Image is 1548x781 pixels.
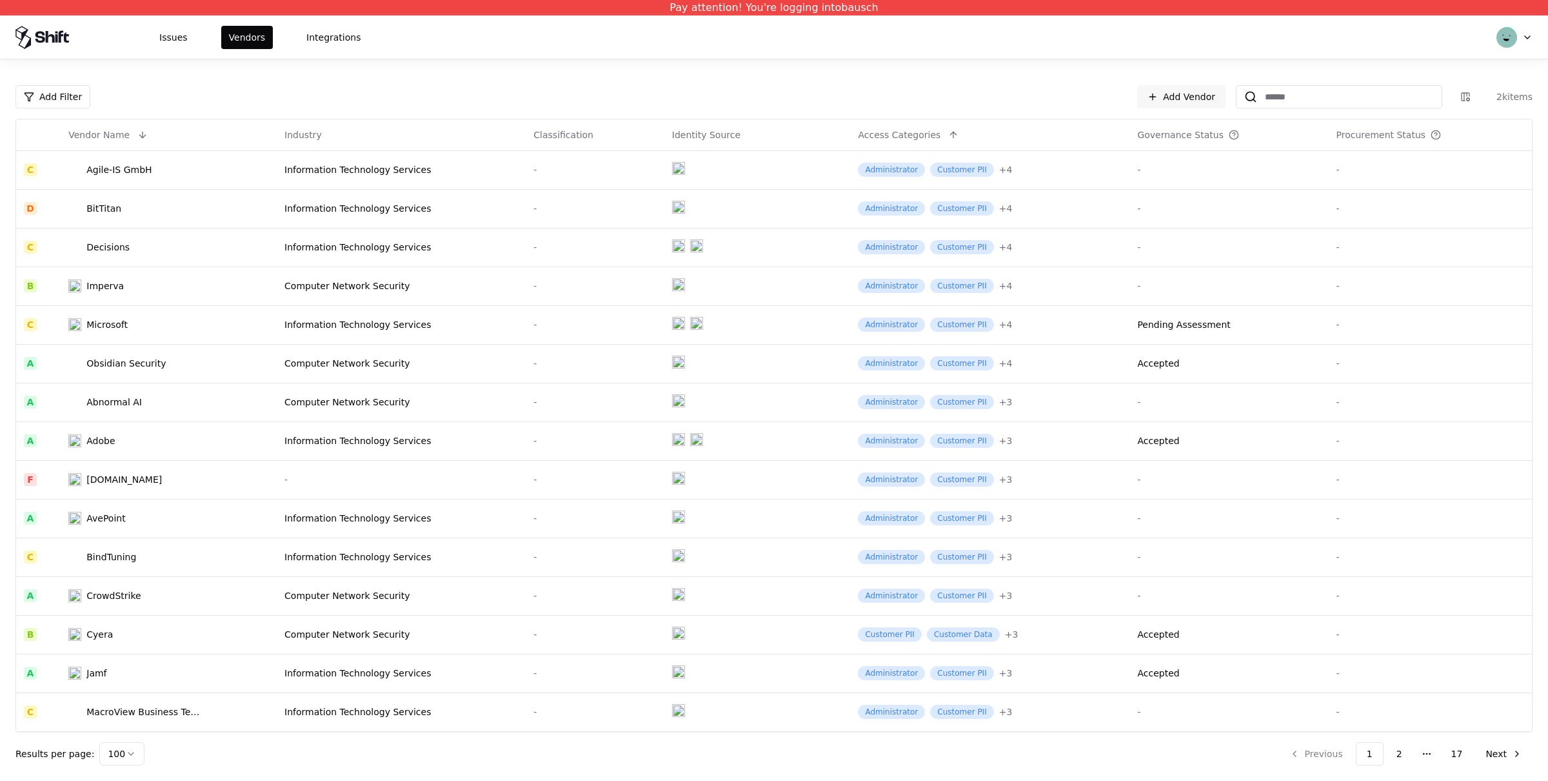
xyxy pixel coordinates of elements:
[858,627,921,642] div: Customer PII
[930,279,993,293] div: Customer PII
[999,512,1013,525] button: +3
[930,511,993,525] div: Customer PII
[533,128,593,141] div: Classification
[999,357,1013,370] div: + 4
[68,163,81,176] img: Agile-IS GmbH
[284,279,518,292] div: Computer Network Security
[999,434,1013,447] button: +3
[24,512,37,525] div: A
[533,202,657,215] div: -
[1336,241,1524,254] div: -
[284,241,518,254] div: Information Technology Services
[999,318,1013,331] button: +4
[24,705,37,718] div: C
[533,667,657,680] div: -
[1137,163,1320,176] div: -
[930,434,993,448] div: Customer PII
[86,667,106,680] div: Jamf
[284,589,518,602] div: Computer Network Security
[68,589,81,602] img: CrowdStrike
[672,665,685,678] img: entra.microsoft.com
[86,396,142,409] div: Abnormal AI
[930,666,993,680] div: Customer PII
[86,434,115,447] div: Adobe
[533,705,657,718] div: -
[1137,512,1320,525] div: -
[533,279,657,292] div: -
[858,163,925,177] div: Administrator
[68,667,81,680] img: Jamf
[999,163,1013,176] div: + 4
[858,318,925,332] div: Administrator
[999,589,1013,602] div: + 3
[68,473,81,486] img: akalinkmanager.trafficmanager.net
[999,589,1013,602] button: +3
[930,240,993,254] div: Customer PII
[68,628,81,641] img: Cyera
[533,163,657,176] div: -
[690,433,703,446] img: microsoft365.com
[1137,434,1179,447] div: Accepted
[68,512,81,525] img: AvePoint
[1137,357,1179,370] div: Accepted
[672,588,685,601] img: entra.microsoft.com
[86,202,121,215] div: BitTitan
[672,162,685,175] img: entra.microsoft.com
[858,550,925,564] div: Administrator
[858,705,925,719] div: Administrator
[858,472,925,487] div: Administrator
[672,627,685,640] img: entra.microsoft.com
[1137,396,1320,409] div: -
[1336,667,1524,680] div: -
[24,667,37,680] div: A
[533,318,657,331] div: -
[86,241,130,254] div: Decisions
[68,241,81,254] img: Decisions
[533,396,657,409] div: -
[1137,318,1230,331] div: Pending Assessment
[86,318,128,331] div: Microsoft
[533,512,657,525] div: -
[284,667,518,680] div: Information Technology Services
[999,318,1013,331] div: + 4
[858,395,925,409] div: Administrator
[930,163,993,177] div: Customer PII
[999,202,1013,215] button: +4
[999,202,1013,215] div: + 4
[1336,279,1524,292] div: -
[1336,434,1524,447] div: -
[1279,742,1533,766] nav: pagination
[999,667,1013,680] button: +3
[1005,628,1018,641] button: +3
[1481,90,1533,103] div: 2k items
[858,128,940,141] div: Access Categories
[672,317,685,330] img: entra.microsoft.com
[68,318,81,331] img: Microsoft
[533,551,657,563] div: -
[1336,628,1524,641] div: -
[1336,163,1524,176] div: -
[672,394,685,407] img: entra.microsoft.com
[1336,357,1524,370] div: -
[284,357,518,370] div: Computer Network Security
[533,589,657,602] div: -
[86,357,166,370] div: Obsidian Security
[1336,128,1426,141] div: Procurement Status
[68,128,130,141] div: Vendor Name
[533,434,657,447] div: -
[284,705,518,718] div: Information Technology Services
[999,551,1013,563] button: +3
[999,667,1013,680] div: + 3
[68,705,81,718] img: MacroView Business Technology
[999,241,1013,254] div: + 4
[68,279,81,292] img: Imperva
[86,705,203,718] div: MacroView Business Technology
[86,279,124,292] div: Imperva
[999,396,1013,409] button: +3
[24,241,37,254] div: C
[1336,473,1524,486] div: -
[24,628,37,641] div: B
[858,434,925,448] div: Administrator
[672,278,685,291] img: entra.microsoft.com
[1336,318,1524,331] div: -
